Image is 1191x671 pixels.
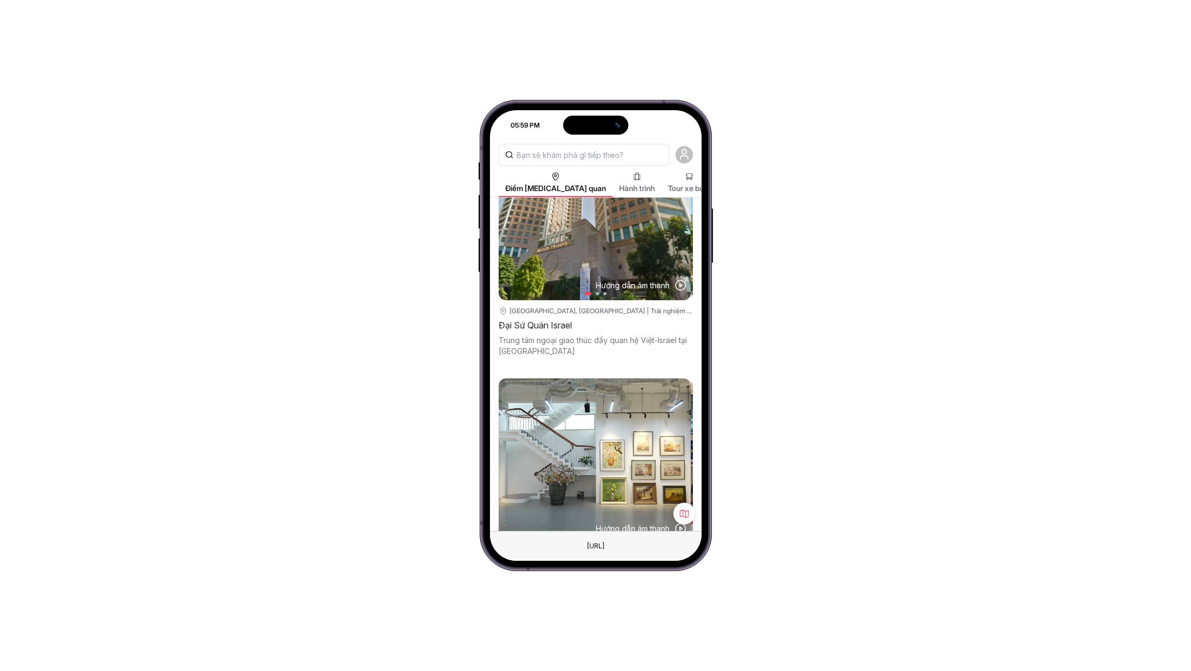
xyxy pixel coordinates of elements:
[668,183,711,194] span: Tour xe buýt
[595,279,687,292] button: Hướng dẫn âm thanh
[499,144,669,166] input: Bạn sẽ khám phá gì tiếp theo?
[499,318,693,333] div: Đại Sứ Quán Israel
[596,292,599,295] button: 2
[499,135,691,300] img: https://cdn3.clik.vn/clikhub/prod/storage/EK39GW39FAEE/poi_image_17407_Y3EFEW39FAEE_large.jpg
[603,292,607,295] button: 3
[578,539,613,553] div: Đây là một phần tử giả. Để thay đổi URL, chỉ cần sử dụng trường văn bản Trình duyệt ở phía trên.
[585,292,591,295] button: 1
[505,183,606,194] span: Điểm [MEDICAL_DATA] quan
[499,335,693,357] div: Trung tâm ngoại giao thúc đẩy quan hệ Việt-Israel tại [GEOGRAPHIC_DATA]
[619,183,655,194] span: Hành trình
[596,280,670,292] span: Hướng dẫn âm thanh
[595,522,687,535] button: Hướng dẫn âm thanh
[491,121,545,130] div: 05:59 PM
[509,307,693,315] div: [GEOGRAPHIC_DATA], [GEOGRAPHIC_DATA] | Trải nghiệm văn hóa
[499,378,691,543] img: https://cdn3.clik.vn/clikhub/prod/storage/979RYNZGVNVE/PT_JVTHXNZGVNVE13747307164803809627.jpg
[596,523,670,535] span: Hướng dẫn âm thanh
